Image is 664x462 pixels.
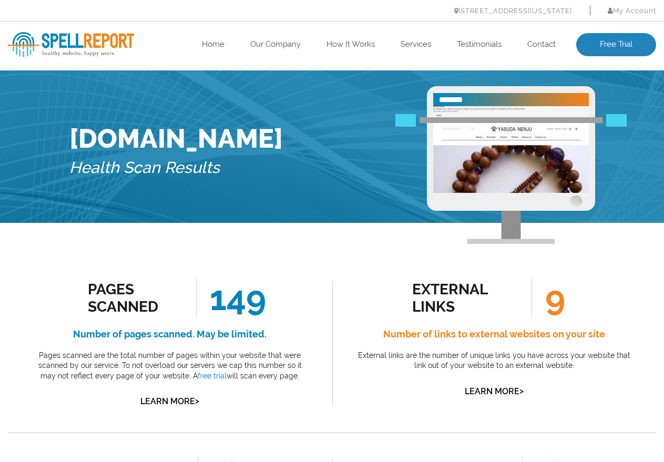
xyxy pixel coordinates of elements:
a: Learn More> [140,396,199,406]
img: Free Webiste Analysis [395,114,627,127]
h5: Health Scan Results [69,154,283,182]
span: > [519,384,524,398]
h4: Number of pages scanned. May be limited. [32,326,309,343]
div: Pages Scanned [88,281,183,315]
img: Free Website Analysis [433,106,589,193]
h1: [DOMAIN_NAME] [69,123,283,154]
span: 9 [532,278,565,318]
span: > [195,394,199,408]
div: external links [412,281,507,315]
a: Learn More> [465,386,524,396]
a: free trial [198,372,227,380]
p: Pages scanned are the total number of pages within your website that were scanned by our service.... [32,351,309,382]
h4: Number of links to external websites on your site [356,326,633,343]
img: Free Webiste Analysis [427,86,595,244]
span: 149 [196,278,266,318]
p: External links are the number of unique links you have across your website that link out of your ... [356,351,633,371]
